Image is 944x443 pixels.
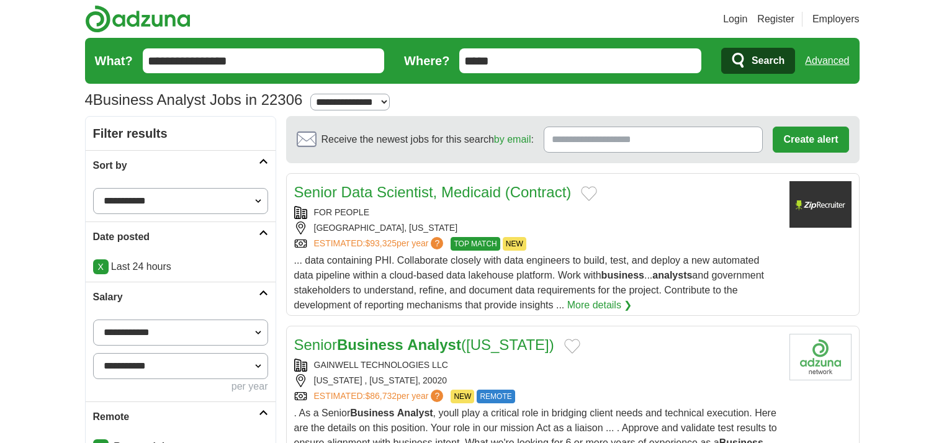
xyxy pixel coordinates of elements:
span: TOP MATCH [451,237,500,251]
label: Where? [404,51,449,70]
h2: Sort by [93,158,259,173]
span: REMOTE [477,390,515,403]
button: Add to favorite jobs [564,339,580,354]
a: Employers [812,12,860,27]
span: Receive the newest jobs for this search : [321,132,534,147]
strong: Business [337,336,403,353]
a: Login [723,12,747,27]
span: $93,325 [365,238,397,248]
span: ... data containing PHI. Collaborate closely with data engineers to build, test, and deploy a new... [294,255,765,310]
img: Company logo [789,181,852,228]
span: ? [431,237,443,249]
a: ESTIMATED:$86,732per year? [314,390,446,403]
a: by email [494,134,531,145]
div: [US_STATE] , [US_STATE], 20020 [294,374,780,387]
a: More details ❯ [567,298,632,313]
strong: Business [350,408,394,418]
a: Date posted [86,221,276,252]
p: Last 24 hours [93,259,268,274]
button: Add to favorite jobs [581,186,597,201]
span: NEW [503,237,526,251]
a: X [93,259,109,274]
strong: Analyst [397,408,433,418]
a: Register [757,12,794,27]
strong: analysts [652,270,692,280]
label: What? [95,51,133,70]
img: Adzuna logo [85,5,191,33]
a: SeniorBusiness Analyst([US_STATE]) [294,336,554,353]
h2: Salary [93,290,259,305]
h2: Date posted [93,230,259,244]
h1: Business Analyst Jobs in 22306 [85,91,303,108]
h2: Remote [93,409,259,424]
a: Senior Data Scientist, Medicaid (Contract) [294,184,572,200]
div: [GEOGRAPHIC_DATA], [US_STATE] [294,221,780,235]
a: Advanced [805,48,849,73]
span: $86,732 [365,391,397,401]
button: Create alert [773,127,848,153]
span: ? [431,390,443,402]
div: GAINWELL TECHNOLOGIES LLC [294,359,780,372]
span: NEW [451,390,474,403]
a: Sort by [86,150,276,181]
span: Search [752,48,784,73]
a: ESTIMATED:$93,325per year? [314,237,446,251]
div: per year [93,379,268,394]
a: Salary [86,282,276,312]
span: 4 [85,89,93,111]
strong: business [601,270,644,280]
img: Company logo [789,334,852,380]
button: Search [721,48,795,74]
h2: Filter results [86,117,276,150]
strong: Analyst [407,336,461,353]
div: FOR PEOPLE [294,206,780,219]
a: Remote [86,401,276,432]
